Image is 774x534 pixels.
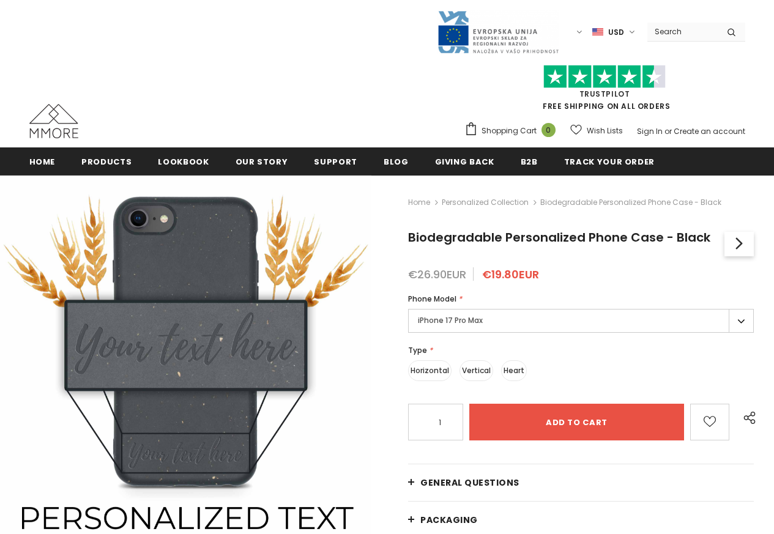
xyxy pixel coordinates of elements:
label: Heart [501,360,527,381]
img: Javni Razpis [437,10,559,54]
span: support [314,156,357,168]
span: Shopping Cart [482,125,537,137]
span: FREE SHIPPING ON ALL ORDERS [464,70,745,111]
input: Add to cart [469,404,684,440]
a: B2B [521,147,538,175]
img: MMORE Cases [29,104,78,138]
span: 0 [541,123,556,137]
a: General Questions [408,464,754,501]
span: Phone Model [408,294,456,304]
a: Shopping Cart 0 [464,122,562,140]
span: Products [81,156,132,168]
a: Home [408,195,430,210]
span: €19.80EUR [482,267,539,282]
a: Sign In [637,126,663,136]
a: support [314,147,357,175]
a: Javni Razpis [437,26,559,37]
a: Home [29,147,56,175]
a: Create an account [674,126,745,136]
a: Personalized Collection [442,197,529,207]
a: Giving back [435,147,494,175]
span: or [664,126,672,136]
label: Horizontal [408,360,452,381]
input: Search Site [647,23,718,40]
label: iPhone 17 Pro Max [408,309,754,333]
span: Type [408,345,427,355]
a: Products [81,147,132,175]
label: Vertical [460,360,493,381]
span: €26.90EUR [408,267,466,282]
a: Our Story [236,147,288,175]
img: USD [592,27,603,37]
span: B2B [521,156,538,168]
a: Trustpilot [579,89,630,99]
span: Wish Lists [587,125,623,137]
span: Lookbook [158,156,209,168]
span: USD [608,26,624,39]
span: PACKAGING [420,514,478,526]
span: Biodegradable Personalized Phone Case - Black [540,195,721,210]
a: Track your order [564,147,655,175]
span: Biodegradable Personalized Phone Case - Black [408,229,710,246]
span: Our Story [236,156,288,168]
span: Track your order [564,156,655,168]
a: Blog [384,147,409,175]
span: Giving back [435,156,494,168]
span: Blog [384,156,409,168]
span: General Questions [420,477,519,489]
img: Trust Pilot Stars [543,65,666,89]
a: Wish Lists [570,120,623,141]
a: Lookbook [158,147,209,175]
span: Home [29,156,56,168]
